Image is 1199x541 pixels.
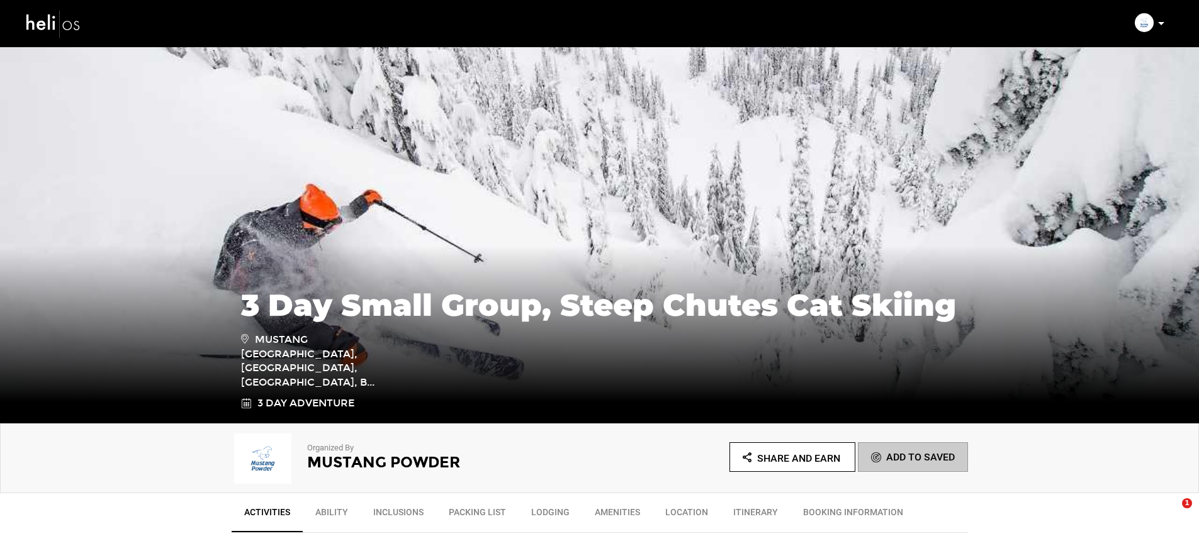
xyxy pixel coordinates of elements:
[519,499,582,531] a: Lodging
[25,7,82,40] img: heli-logo
[1156,498,1186,528] iframe: Intercom live chat
[721,499,791,531] a: Itinerary
[436,499,519,531] a: Packing List
[307,442,565,454] p: Organized By
[307,454,565,471] h2: Mustang Powder
[241,332,420,390] span: Mustang [GEOGRAPHIC_DATA], [GEOGRAPHIC_DATA], [GEOGRAPHIC_DATA], B...
[361,499,436,531] a: Inclusions
[232,499,303,532] a: Activities
[257,396,354,411] span: 3 Day Adventure
[791,499,916,531] a: BOOKING INFORMATION
[757,452,840,464] span: Share and Earn
[303,499,361,531] a: Ability
[1135,13,1154,32] img: img_0ff4e6702feb5b161957f2ea789f15f4.png
[582,499,653,531] a: Amenities
[1182,498,1192,508] span: 1
[241,288,959,322] h1: 3 Day Small Group, Steep Chutes Cat Skiing
[232,433,295,484] img: img_0ff4e6702feb5b161957f2ea789f15f4.png
[653,499,721,531] a: Location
